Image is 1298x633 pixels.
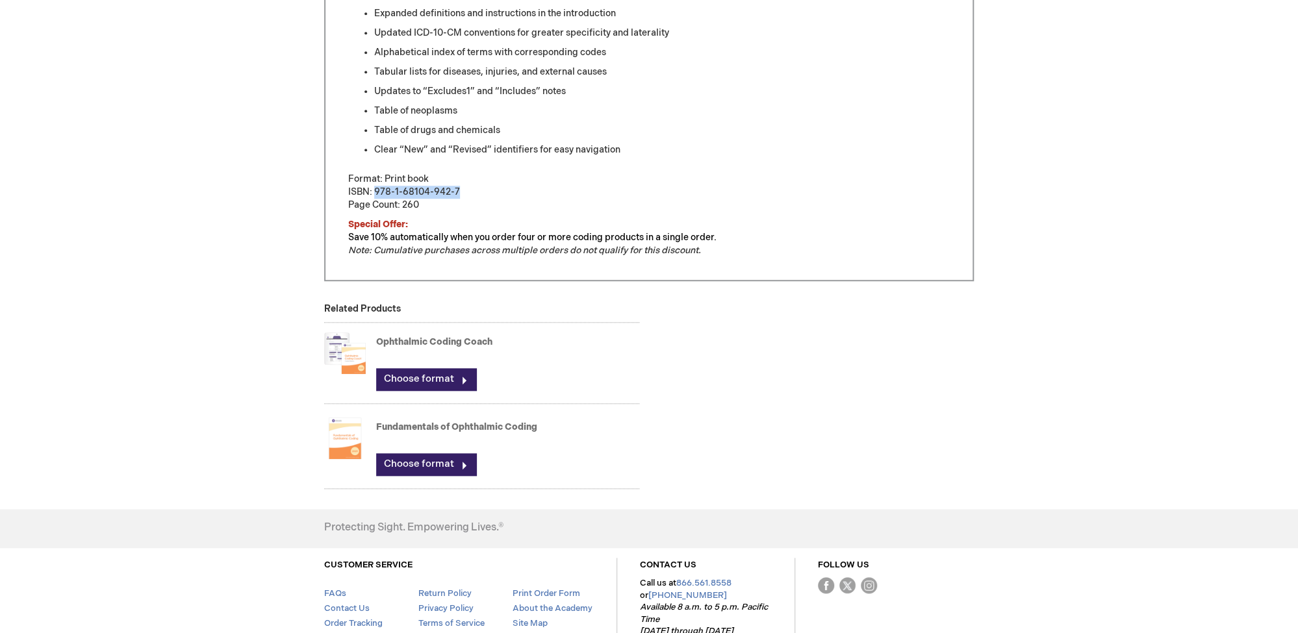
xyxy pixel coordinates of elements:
a: Terms of Service [418,618,485,628]
img: Ophthalmic Coding Coach [324,327,366,379]
a: [PHONE_NUMBER] [648,590,727,601]
a: Choose format [376,453,476,475]
span: Save 10% automatically when you order four or more coding products in a single order. [348,232,717,243]
a: Ophthalmic Coding Coach [376,336,492,347]
a: Site Map [513,618,548,628]
a: CONTACT US [640,560,696,570]
img: Twitter [839,577,856,593]
span: Special Offer: [348,219,408,230]
a: Return Policy [418,588,472,599]
h4: Protecting Sight. Empowering Lives.® [324,522,503,534]
p: Format: Print book ISBN: 978-1-68104-942-7 Page Count: 260 [348,173,950,212]
a: Contact Us [324,603,370,614]
a: FOLLOW US [818,560,869,570]
a: Privacy Policy [418,603,474,614]
li: Updates to “Excludes1” and “Includes” notes [374,85,950,98]
img: Facebook [818,577,834,593]
img: instagram [861,577,877,593]
li: Updated ICD-10-CM conventions for greater specificity and laterality [374,27,950,40]
a: Print Order Form [513,588,580,599]
a: 866.561.8558 [676,578,732,588]
a: CUSTOMER SERVICE [324,560,413,570]
li: Table of drugs and chemicals [374,124,950,137]
li: Alphabetical index of terms with corresponding codes [374,46,950,59]
a: Choose format [376,368,476,390]
a: About the Academy [513,603,592,614]
li: Table of neoplasms [374,105,950,118]
strong: Related Products [324,303,401,314]
em: Note: Cumulative purchases across multiple orders do not qualify for this discount. [348,245,701,256]
a: Order Tracking [324,618,383,628]
li: Clear “New” and “Revised” identifiers for easy navigation [374,143,950,156]
a: FAQs [324,588,346,599]
img: Fundamentals of Ophthalmic Coding [324,412,366,464]
a: Fundamentals of Ophthalmic Coding [376,421,537,432]
li: Tabular lists for diseases, injuries, and external causes [374,66,950,79]
li: Expanded definitions and instructions in the introduction [374,7,950,20]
